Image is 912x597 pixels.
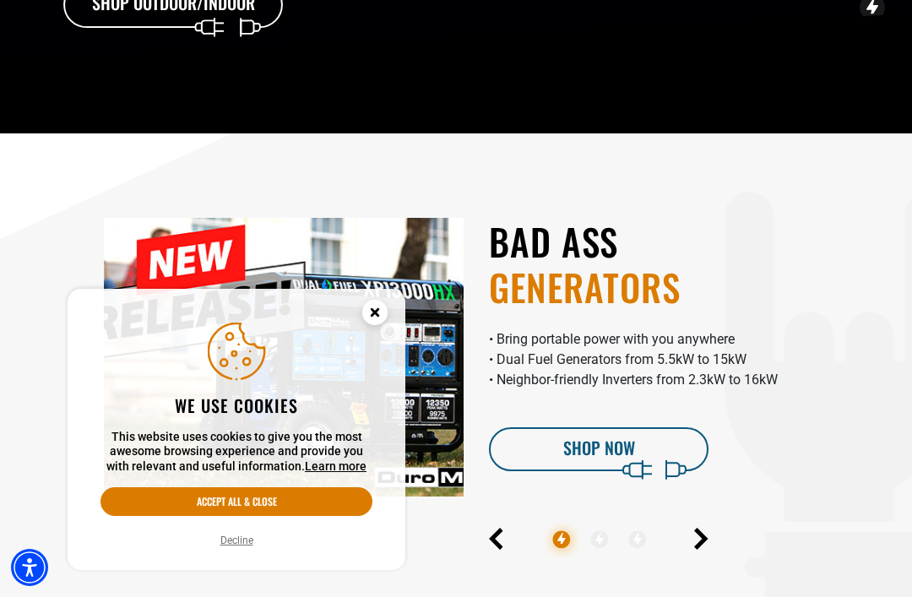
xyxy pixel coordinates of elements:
div: Accessibility Menu [11,549,48,586]
button: Next [694,528,708,550]
h2: We use cookies [100,394,372,416]
aside: Cookie Consent [68,289,405,571]
button: Decline [215,532,258,549]
button: Previous [489,528,503,550]
a: Learn more [305,459,366,473]
span: GENERATORS [489,263,849,309]
a: Shop Now [489,427,708,471]
p: • Bring portable power with you anywhere • Dual Fuel Generators from 5.5kW to 15kW • Neighbor-fri... [489,329,849,390]
p: This website uses cookies to give you the most awesome browsing experience and provide you with r... [100,430,372,475]
h2: BAD ASS [489,218,849,309]
button: Accept all & close [100,487,372,516]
